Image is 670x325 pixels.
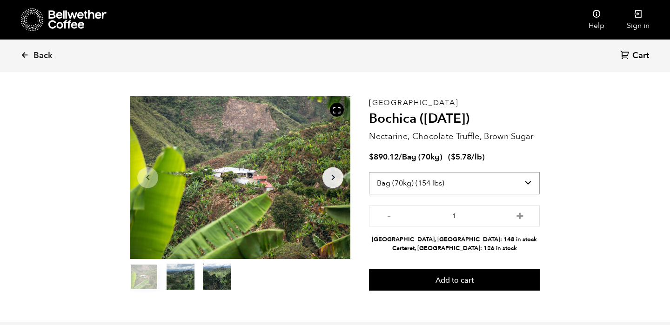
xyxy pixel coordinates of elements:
span: $ [451,152,456,162]
span: ( ) [448,152,485,162]
span: Back [33,50,53,61]
button: Add to cart [369,269,540,291]
span: Bag (70kg) [402,152,442,162]
li: [GEOGRAPHIC_DATA], [GEOGRAPHIC_DATA]: 148 in stock [369,235,540,244]
button: - [383,210,395,219]
span: Cart [632,50,649,61]
bdi: 890.12 [369,152,399,162]
a: Cart [620,50,651,62]
span: $ [369,152,374,162]
h2: Bochica ([DATE]) [369,111,540,127]
button: + [514,210,526,219]
p: Nectarine, Chocolate Truffle, Brown Sugar [369,130,540,143]
span: /lb [471,152,482,162]
bdi: 5.78 [451,152,471,162]
span: / [399,152,402,162]
li: Carteret, [GEOGRAPHIC_DATA]: 126 in stock [369,244,540,253]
